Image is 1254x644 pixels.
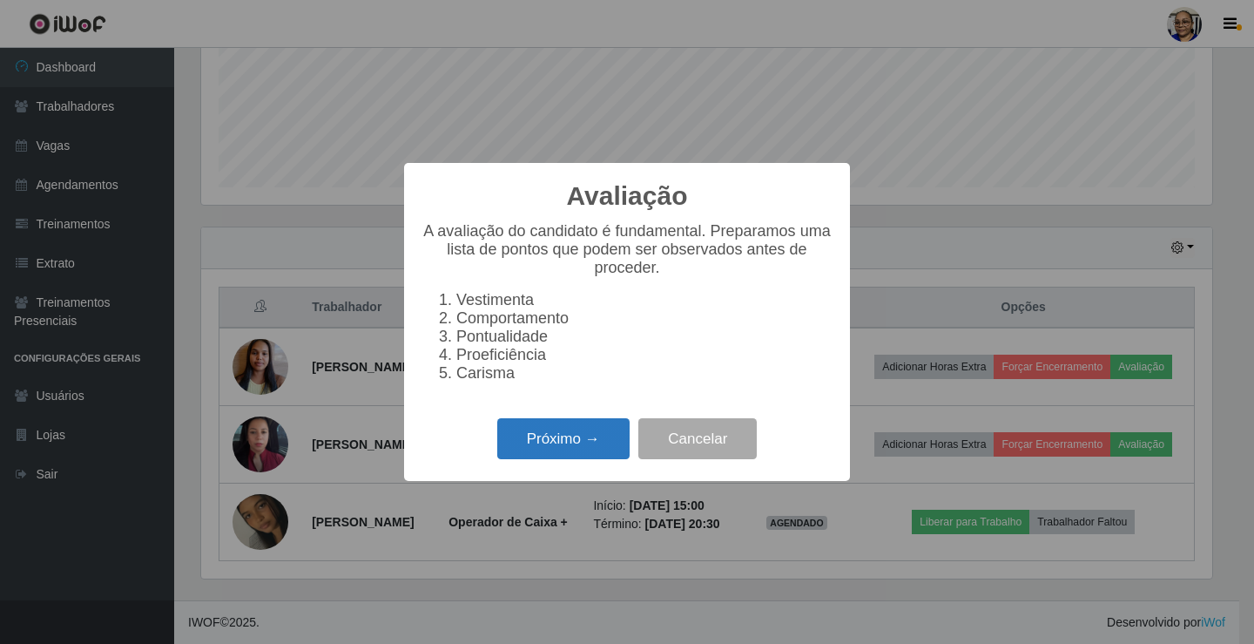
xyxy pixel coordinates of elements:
li: Comportamento [456,309,833,328]
li: Pontualidade [456,328,833,346]
li: Proeficiência [456,346,833,364]
h2: Avaliação [567,180,688,212]
li: Carisma [456,364,833,383]
button: Próximo → [497,418,630,459]
li: Vestimenta [456,291,833,309]
button: Cancelar [638,418,757,459]
p: A avaliação do candidato é fundamental. Preparamos uma lista de pontos que podem ser observados a... [421,222,833,277]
